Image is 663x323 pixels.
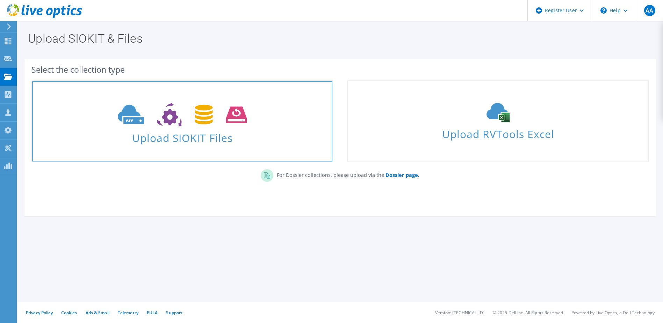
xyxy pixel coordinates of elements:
a: Upload RVTools Excel [347,80,649,162]
a: Cookies [61,310,77,316]
b: Dossier page. [385,172,419,178]
a: Telemetry [118,310,138,316]
a: EULA [147,310,158,316]
a: Dossier page. [384,172,419,178]
p: For Dossier collections, please upload via the [273,169,419,179]
a: Privacy Policy [26,310,53,316]
a: Upload SIOKIT Files [31,80,333,162]
li: Powered by Live Optics, a Dell Technology [571,310,655,316]
a: Support [166,310,182,316]
span: AA [644,5,655,16]
div: Select the collection type [31,66,649,73]
span: Upload RVTools Excel [348,125,648,140]
h1: Upload SIOKIT & Files [28,33,649,44]
span: Upload SIOKIT Files [32,128,332,143]
li: © 2025 Dell Inc. All Rights Reserved [493,310,563,316]
svg: \n [600,7,607,14]
li: Version: [TECHNICAL_ID] [435,310,484,316]
a: Ads & Email [86,310,109,316]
